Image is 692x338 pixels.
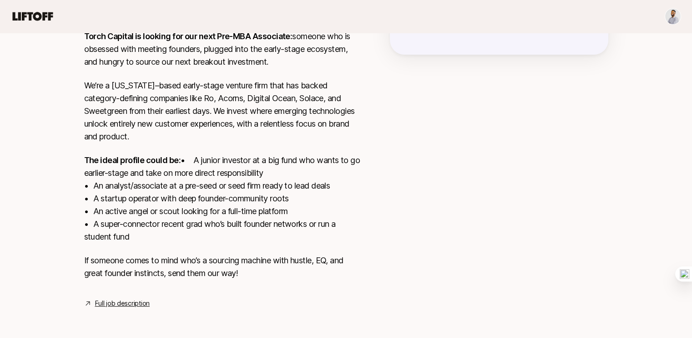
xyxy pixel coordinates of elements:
strong: The ideal profile could be: [84,155,181,165]
img: Joel Kanu [665,9,681,24]
button: Joel Kanu [665,8,681,25]
p: If someone comes to mind who’s a sourcing machine with hustle, EQ, and great founder instincts, s... [84,254,361,280]
strong: Torch Capital is looking for our next Pre-MBA Associate: [84,31,293,41]
p: • A junior investor at a big fund who wants to go earlier-stage and take on more direct responsib... [84,154,361,243]
p: We’re a [US_STATE]–based early-stage venture firm that has backed category-defining companies lik... [84,79,361,143]
p: someone who is obsessed with meeting founders, plugged into the early-stage ecosystem, and hungry... [84,30,361,68]
a: Full job description [95,298,150,309]
img: one_i.png [680,269,689,279]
